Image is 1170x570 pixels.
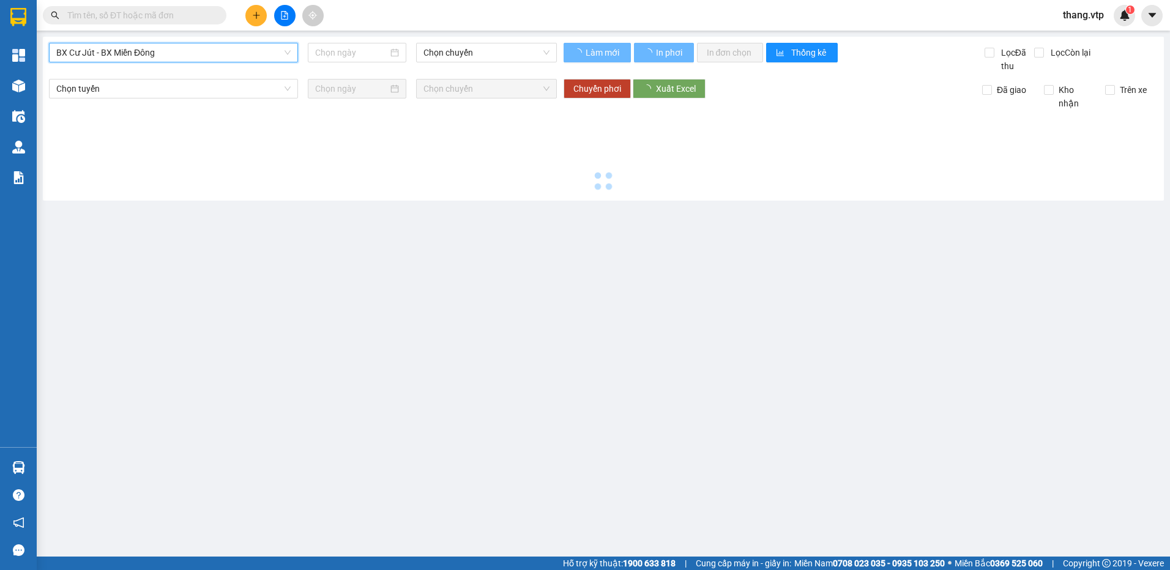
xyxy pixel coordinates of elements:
[12,141,25,154] img: warehouse-icon
[10,8,26,26] img: logo-vxr
[12,80,25,92] img: warehouse-icon
[1115,83,1152,97] span: Trên xe
[644,48,654,57] span: loading
[955,557,1043,570] span: Miền Bắc
[67,9,212,22] input: Tìm tên, số ĐT hoặc mã đơn
[56,80,291,98] span: Chọn tuyến
[13,544,24,556] span: message
[1147,10,1158,21] span: caret-down
[13,517,24,528] span: notification
[996,46,1034,73] span: Lọc Đã thu
[51,11,59,20] span: search
[794,557,945,570] span: Miền Nam
[586,46,621,59] span: Làm mới
[563,557,676,570] span: Hỗ trợ kỹ thuật:
[1052,557,1054,570] span: |
[791,46,828,59] span: Thống kê
[1128,6,1132,14] span: 1
[302,5,324,26] button: aim
[245,5,267,26] button: plus
[948,561,952,566] span: ⚪️
[1053,7,1114,23] span: thang.vtp
[1046,46,1092,59] span: Lọc Còn lại
[274,5,296,26] button: file-add
[315,82,387,95] input: Chọn ngày
[776,48,786,58] span: bar-chart
[623,558,676,568] strong: 1900 633 818
[1126,6,1135,14] sup: 1
[564,43,631,62] button: Làm mới
[423,43,550,62] span: Chọn chuyến
[1119,10,1130,21] img: icon-new-feature
[766,43,838,62] button: bar-chartThống kê
[833,558,945,568] strong: 0708 023 035 - 0935 103 250
[12,461,25,474] img: warehouse-icon
[697,43,764,62] button: In đơn chọn
[308,11,317,20] span: aim
[13,489,24,501] span: question-circle
[12,171,25,184] img: solution-icon
[696,557,791,570] span: Cung cấp máy in - giấy in:
[280,11,289,20] span: file-add
[1102,559,1111,568] span: copyright
[423,80,550,98] span: Chọn chuyến
[573,48,584,57] span: loading
[1141,5,1163,26] button: caret-down
[992,83,1031,97] span: Đã giao
[1054,83,1097,110] span: Kho nhận
[634,43,694,62] button: In phơi
[990,558,1043,568] strong: 0369 525 060
[12,49,25,62] img: dashboard-icon
[252,11,261,20] span: plus
[656,46,684,59] span: In phơi
[633,79,706,98] button: Xuất Excel
[564,79,631,98] button: Chuyển phơi
[56,43,291,62] span: BX Cư Jút - BX Miền Đông
[685,557,687,570] span: |
[315,46,387,59] input: Chọn ngày
[12,110,25,123] img: warehouse-icon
